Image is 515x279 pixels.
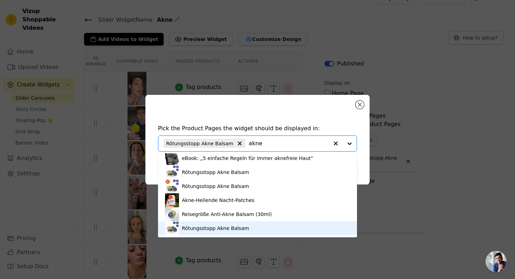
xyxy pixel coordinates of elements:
[182,155,313,162] div: eBook: „5 einfache Regeln für immer aknefreie Haut“
[165,151,179,165] img: product thumbnail
[165,193,179,207] img: product thumbnail
[165,165,179,179] img: product thumbnail
[486,251,507,272] div: Open chat
[165,207,179,221] img: product thumbnail
[356,100,364,109] button: Close modal
[182,225,249,232] div: Rötungsstopp Akne Balsam
[165,221,179,235] img: product thumbnail
[182,211,272,218] div: Reisegröße Anti-Akne Balsam (30ml)
[165,179,179,193] img: product thumbnail
[158,124,357,133] h4: Pick the Product Pages the widget should be displayed in:
[166,139,233,147] span: Rötungsstopp Akne Balsam
[182,169,249,176] div: Rötungsstopp Akne Balsam
[182,197,254,204] div: Akne-Heilende Nacht-Patches
[182,183,249,190] div: Rötungsstopp Akne Balsam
